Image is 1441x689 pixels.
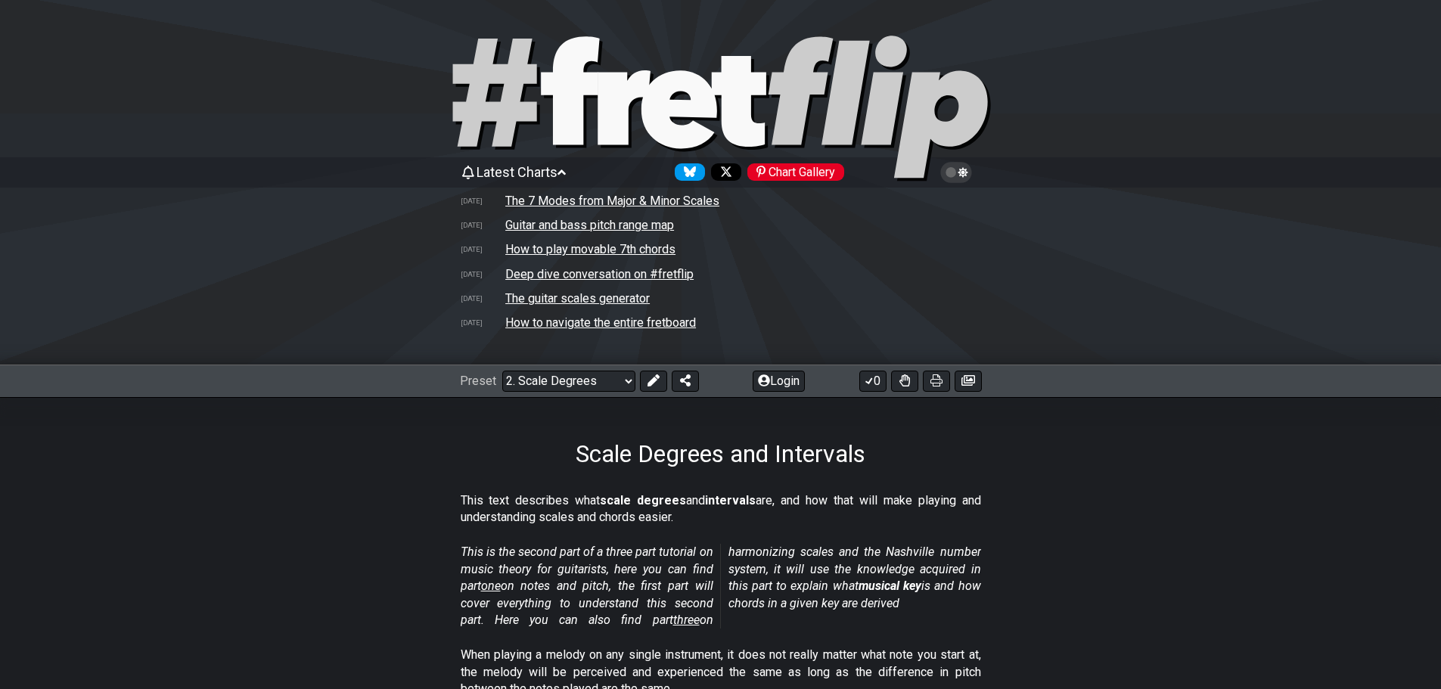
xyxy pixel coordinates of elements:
a: Follow #fretflip at Bluesky [669,163,705,181]
td: How to navigate the entire fretboard [505,315,697,331]
strong: musical key [859,579,921,593]
td: The guitar scales generator [505,290,651,306]
h1: Scale Degrees and Intervals [576,439,865,468]
span: Preset [460,374,496,388]
tr: Deep dive conversation on #fretflip by Google NotebookLM [460,262,982,286]
td: [DATE] [460,290,505,306]
td: Guitar and bass pitch range map [505,217,675,233]
tr: How to alter one or two notes in the Major and Minor scales to play the 7 Modes [460,189,982,213]
td: [DATE] [460,266,505,282]
button: Create image [955,371,982,392]
td: [DATE] [460,217,505,233]
td: [DATE] [460,315,505,331]
span: Latest Charts [477,164,557,180]
button: Toggle Dexterity for all fretkits [891,371,918,392]
button: Print [923,371,950,392]
select: Preset [502,371,635,392]
p: This text describes what and are, and how that will make playing and understanding scales and cho... [461,492,981,526]
div: Chart Gallery [747,163,844,181]
tr: How to play movable 7th chords on guitar [460,237,982,262]
strong: scale degrees [600,493,686,507]
td: The 7 Modes from Major & Minor Scales [505,193,720,209]
tr: A chart showing pitch ranges for different string configurations and tunings [460,213,982,237]
span: Toggle light / dark theme [948,166,965,179]
tr: Note patterns to navigate the entire fretboard [460,310,982,334]
button: Share Preset [672,371,699,392]
td: Deep dive conversation on #fretflip [505,266,694,282]
button: Login [753,371,805,392]
td: How to play movable 7th chords [505,241,676,257]
strong: intervals [705,493,756,507]
button: 0 [859,371,887,392]
td: [DATE] [460,241,505,257]
a: Follow #fretflip at X [705,163,741,181]
span: one [481,579,501,593]
em: This is the second part of a three part tutorial on music theory for guitarists, here you can fin... [461,545,981,627]
a: #fretflip at Pinterest [741,163,844,181]
span: three [673,613,700,627]
button: Edit Preset [640,371,667,392]
td: [DATE] [460,193,505,209]
tr: How to create scale and chord charts [460,286,982,310]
